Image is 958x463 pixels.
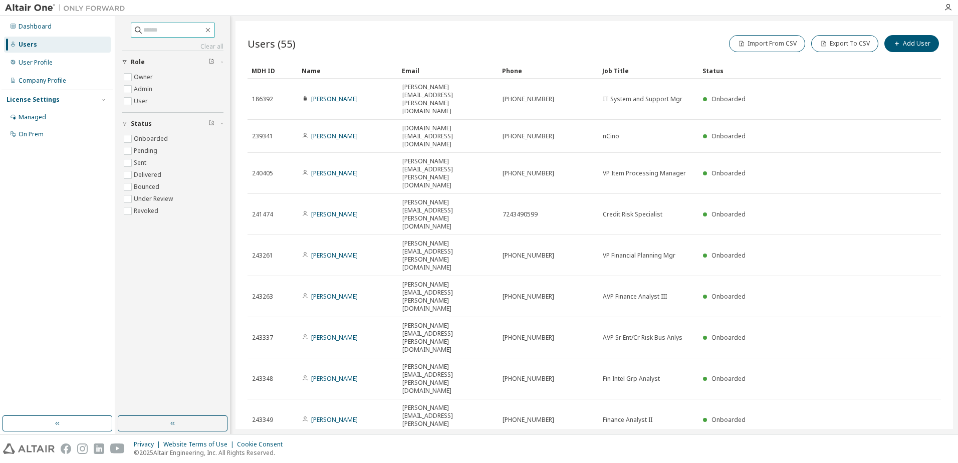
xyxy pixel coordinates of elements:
[402,363,494,395] span: [PERSON_NAME][EMAIL_ADDRESS][PERSON_NAME][DOMAIN_NAME]
[19,130,44,138] div: On Prem
[134,169,163,181] label: Delivered
[252,334,273,342] span: 243337
[402,63,494,79] div: Email
[134,440,163,448] div: Privacy
[503,169,554,177] span: [PHONE_NUMBER]
[252,416,273,424] span: 243349
[311,292,358,301] a: [PERSON_NAME]
[252,132,273,140] span: 239341
[702,63,889,79] div: Status
[19,59,53,67] div: User Profile
[603,210,662,218] span: Credit Risk Specialist
[134,448,289,457] p: © 2025 Altair Engineering, Inc. All Rights Reserved.
[503,252,554,260] span: [PHONE_NUMBER]
[208,58,214,66] span: Clear filter
[711,132,746,140] span: Onboarded
[208,120,214,128] span: Clear filter
[252,210,273,218] span: 241474
[503,334,554,342] span: [PHONE_NUMBER]
[7,96,60,104] div: License Settings
[402,404,494,436] span: [PERSON_NAME][EMAIL_ADDRESS][PERSON_NAME][DOMAIN_NAME]
[603,293,667,301] span: AVP Finance Analyst III
[603,416,652,424] span: Finance Analyst II
[302,63,394,79] div: Name
[163,440,237,448] div: Website Terms of Use
[311,333,358,342] a: [PERSON_NAME]
[19,77,66,85] div: Company Profile
[311,374,358,383] a: [PERSON_NAME]
[603,252,675,260] span: VP Financial Planning Mgr
[402,198,494,230] span: [PERSON_NAME][EMAIL_ADDRESS][PERSON_NAME][DOMAIN_NAME]
[503,416,554,424] span: [PHONE_NUMBER]
[110,443,125,454] img: youtube.svg
[311,169,358,177] a: [PERSON_NAME]
[311,95,358,103] a: [PERSON_NAME]
[237,440,289,448] div: Cookie Consent
[603,132,619,140] span: nCino
[503,210,538,218] span: 7243490599
[252,95,273,103] span: 186392
[252,63,294,79] div: MDH ID
[19,23,52,31] div: Dashboard
[122,51,223,73] button: Role
[134,181,161,193] label: Bounced
[711,210,746,218] span: Onboarded
[602,63,694,79] div: Job Title
[711,415,746,424] span: Onboarded
[402,322,494,354] span: [PERSON_NAME][EMAIL_ADDRESS][PERSON_NAME][DOMAIN_NAME]
[402,240,494,272] span: [PERSON_NAME][EMAIL_ADDRESS][PERSON_NAME][DOMAIN_NAME]
[134,157,148,169] label: Sent
[122,43,223,51] a: Clear all
[311,132,358,140] a: [PERSON_NAME]
[77,443,88,454] img: instagram.svg
[134,83,154,95] label: Admin
[402,83,494,115] span: [PERSON_NAME][EMAIL_ADDRESS][PERSON_NAME][DOMAIN_NAME]
[94,443,104,454] img: linkedin.svg
[134,145,159,157] label: Pending
[711,333,746,342] span: Onboarded
[711,95,746,103] span: Onboarded
[711,374,746,383] span: Onboarded
[603,334,682,342] span: AVP Sr Ent/Cr Risk Bus Anlys
[884,35,939,52] button: Add User
[603,169,686,177] span: VP Item Processing Manager
[711,251,746,260] span: Onboarded
[134,95,150,107] label: User
[503,375,554,383] span: [PHONE_NUMBER]
[503,293,554,301] span: [PHONE_NUMBER]
[19,113,46,121] div: Managed
[134,133,170,145] label: Onboarded
[603,95,682,103] span: IT System and Support Mgr
[134,193,175,205] label: Under Review
[311,251,358,260] a: [PERSON_NAME]
[131,120,152,128] span: Status
[811,35,878,52] button: Export To CSV
[19,41,37,49] div: Users
[252,375,273,383] span: 243348
[5,3,130,13] img: Altair One
[311,415,358,424] a: [PERSON_NAME]
[311,210,358,218] a: [PERSON_NAME]
[61,443,71,454] img: facebook.svg
[131,58,145,66] span: Role
[402,281,494,313] span: [PERSON_NAME][EMAIL_ADDRESS][PERSON_NAME][DOMAIN_NAME]
[134,205,160,217] label: Revoked
[503,95,554,103] span: [PHONE_NUMBER]
[252,293,273,301] span: 243263
[711,292,746,301] span: Onboarded
[134,71,155,83] label: Owner
[248,37,296,51] span: Users (55)
[402,157,494,189] span: [PERSON_NAME][EMAIL_ADDRESS][PERSON_NAME][DOMAIN_NAME]
[503,132,554,140] span: [PHONE_NUMBER]
[729,35,805,52] button: Import From CSV
[252,169,273,177] span: 240405
[711,169,746,177] span: Onboarded
[252,252,273,260] span: 243261
[603,375,660,383] span: Fin Intel Grp Analyst
[3,443,55,454] img: altair_logo.svg
[122,113,223,135] button: Status
[402,124,494,148] span: [DOMAIN_NAME][EMAIL_ADDRESS][DOMAIN_NAME]
[502,63,594,79] div: Phone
